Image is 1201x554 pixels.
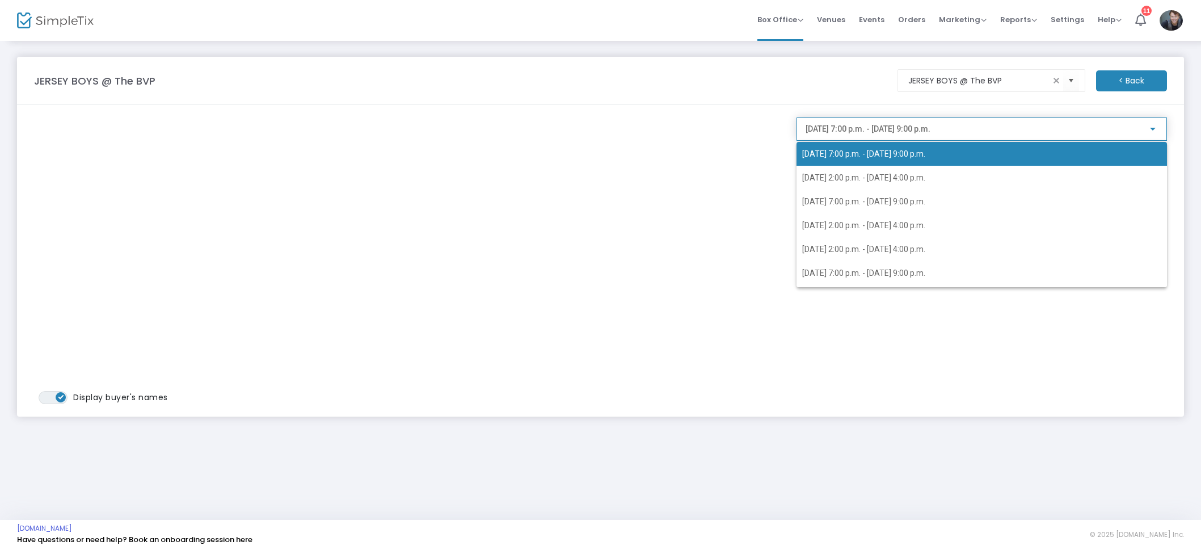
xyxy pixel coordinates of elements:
span: [DATE] 7:00 p.m. - [DATE] 9:00 p.m. [802,197,925,206]
span: [DATE] 2:00 p.m. - [DATE] 4:00 p.m. [802,245,925,254]
span: [DATE] 2:00 p.m. - [DATE] 4:00 p.m. [802,221,925,230]
span: [DATE] 2:00 p.m. - [DATE] 4:00 p.m. [802,173,925,182]
span: [DATE] 7:00 p.m. - [DATE] 9:00 p.m. [802,149,925,158]
span: [DATE] 7:00 p.m. - [DATE] 9:00 p.m. [802,268,925,278]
